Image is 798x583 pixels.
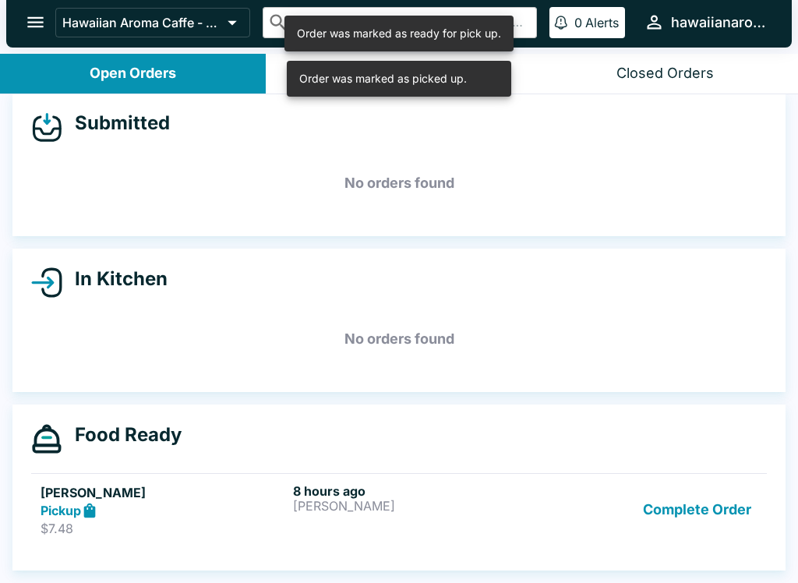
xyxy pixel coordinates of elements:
button: hawaiianaromacaffe [637,5,773,39]
p: Hawaiian Aroma Caffe - Waikiki Beachcomber [62,15,221,30]
h4: Submitted [62,111,170,135]
h5: No orders found [31,155,767,211]
h4: Food Ready [62,423,182,447]
div: Order was marked as ready for pick up. [297,20,501,47]
div: Order was marked as picked up. [299,65,467,92]
p: $7.48 [41,521,287,536]
div: hawaiianaromacaffe [671,13,767,32]
h5: No orders found [31,311,767,367]
a: [PERSON_NAME]Pickup$7.488 hours ago[PERSON_NAME]Complete Order [31,473,767,546]
button: Complete Order [637,483,757,537]
p: 0 [574,15,582,30]
p: [PERSON_NAME] [293,499,539,513]
h6: 8 hours ago [293,483,539,499]
h5: [PERSON_NAME] [41,483,287,502]
h4: In Kitchen [62,267,168,291]
p: Alerts [585,15,619,30]
div: Open Orders [90,65,176,83]
button: open drawer [16,2,55,42]
strong: Pickup [41,503,81,518]
button: Hawaiian Aroma Caffe - Waikiki Beachcomber [55,8,250,37]
div: Closed Orders [616,65,714,83]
